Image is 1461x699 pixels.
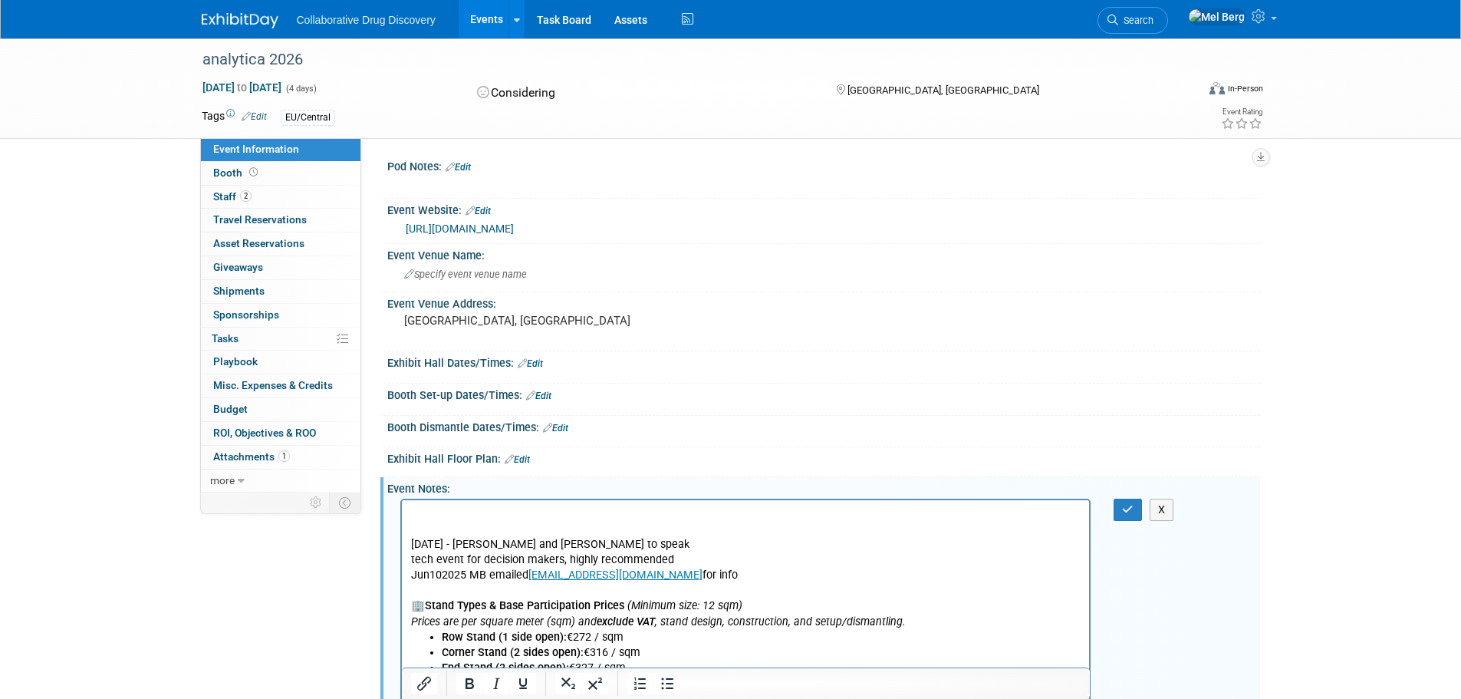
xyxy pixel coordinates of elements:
li: €316 / sqm [40,145,679,160]
span: Travel Reservations [213,213,307,226]
div: Considering [472,80,811,107]
img: ExhibitDay [202,13,278,28]
button: Subscript [555,673,581,694]
li: Financing opportunities in biotechnology [40,437,679,453]
a: Tasks [201,328,360,351]
span: Shipments [213,285,265,297]
span: Budget [213,403,248,415]
div: Event Website: [387,199,1260,219]
div: Event Venue Name: [387,244,1260,263]
span: Playbook [213,355,258,368]
button: X [1150,499,1174,521]
li: €272 / sqm [40,130,679,145]
a: Search [1097,7,1168,34]
span: [DATE] [DATE] [202,81,282,94]
img: Mel Berg [1188,8,1245,25]
span: (4 days) [285,84,317,94]
button: Insert/edit link [411,673,437,694]
a: Edit [505,454,530,465]
li: Equipment and applications for [40,315,679,330]
a: Budget [201,398,360,421]
li: €342 / sqm [40,176,679,191]
div: Event Format [1106,80,1264,103]
span: Booth [213,167,261,179]
pre: [GEOGRAPHIC_DATA], [GEOGRAPHIC_DATA] [404,314,734,328]
a: Edit [526,391,551,401]
button: Numbered list [627,673,653,694]
a: [EMAIL_ADDRESS][DOMAIN_NAME] [127,68,301,81]
li: Point-of-care diagnostics [40,407,679,422]
a: Travel Reservations [201,209,360,232]
b: AUMA Fee [258,207,311,220]
b: Other Optional Fees [261,223,360,236]
button: Bold [456,673,482,694]
a: Misc. Expenses & Credits [201,374,360,397]
a: Sponsorships [201,304,360,327]
li: Bioprocess engineering [40,345,679,361]
b: Mandatory Additional Fees [23,192,158,205]
img: Format-Inperson.png [1209,82,1225,94]
div: Event Venue Address: [387,292,1260,312]
a: Diagnostics [40,361,97,374]
span: more [210,474,235,486]
b: Communications Fee [431,192,535,205]
a: Asset Reservations [201,232,360,256]
span: Attachments [213,450,290,463]
p: 📋 (Applied on top of stand space fee)Fee DescriptionCost (basic print & online listing, etc.)€1,2... [9,191,679,315]
b: One-Day Ticket Voucher [215,238,334,251]
div: Booth Dismantle Dates/Times: [387,416,1260,436]
span: Staff [213,190,252,203]
span: Tasks [212,332,239,345]
span: Giveaways [213,261,263,273]
div: Booth Set-up Dates/Times: [387,384,1260,404]
b: End Stand (3 sides open): [40,161,167,174]
div: Event Rating [1221,108,1262,116]
a: [URL][DOMAIN_NAME] [406,223,514,235]
span: [GEOGRAPHIC_DATA], [GEOGRAPHIC_DATA] [847,84,1039,96]
div: In-Person [1227,83,1263,94]
b: Waste Disposal Fee [100,207,198,220]
a: Giveaways [201,256,360,279]
b: Corner Stand (2 sides open): [40,146,182,159]
span: to [235,81,249,94]
a: ROI, Objectives & ROO [201,422,360,445]
button: Underline [510,673,536,694]
div: Exhibit Hall Floor Plan: [387,447,1260,467]
div: analytica 2026 [197,46,1173,74]
div: EU/Central [281,110,335,126]
div: Event Notes: [387,477,1260,496]
b: Island Stand (4 sides open): [40,176,179,190]
a: Event Information [201,138,360,161]
li: Lab-on-a-chip [40,422,679,437]
span: 2 [240,190,252,202]
b: Exhibitor Pass [126,238,196,251]
a: Shipments [201,280,360,303]
b: Container Rental [353,238,436,251]
b: exclude VAT [195,115,253,128]
li: in medical research [40,361,679,376]
a: Edit [543,423,568,434]
a: Edit [242,111,267,122]
button: Italic [483,673,509,694]
span: Specify event venue name [404,269,527,280]
a: biotechnology [193,315,262,328]
td: Tags [202,108,267,126]
i: Prices are per square meter (sqm) and , stand design, construction, and setup/dismantling. [9,115,504,128]
a: Attachments1 [201,446,360,469]
li: for biotech and the life sciences [40,391,679,407]
b: Time Slot in Forum (30 mins) [469,238,614,251]
button: Superscript [582,673,608,694]
a: Staff2 [201,186,360,209]
li: Laboratory diagnostics [40,376,679,391]
a: more [201,470,360,493]
span: Asset Reservations [213,237,304,249]
a: Laboratory technology [40,392,151,405]
span: Misc. Expenses & Credits [213,379,333,391]
a: Edit [446,162,471,173]
td: Toggle Event Tabs [329,493,360,513]
b: Co-Exhibitor Fee [423,223,505,236]
a: Playbook [201,351,360,374]
li: €327 / sqm [40,160,679,176]
span: ROI, Objectives & ROO [213,427,316,439]
a: Booth [201,162,360,185]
